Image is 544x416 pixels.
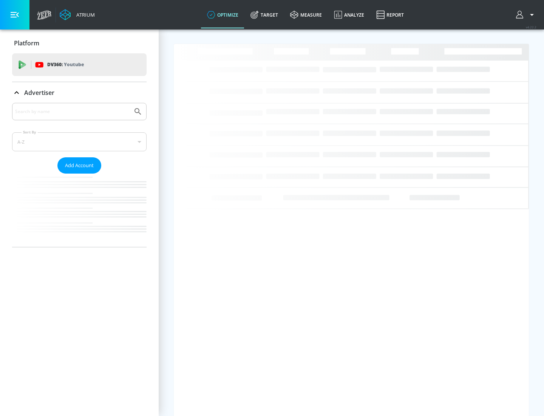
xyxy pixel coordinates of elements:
button: Add Account [57,157,101,174]
div: Advertiser [12,82,147,103]
a: optimize [201,1,244,28]
label: Sort By [22,130,38,135]
p: DV360: [47,61,84,69]
a: Report [370,1,410,28]
a: measure [284,1,328,28]
span: v 4.22.2 [526,25,536,29]
a: Analyze [328,1,370,28]
p: Youtube [64,61,84,68]
a: Atrium [60,9,95,20]
div: Atrium [73,11,95,18]
p: Platform [14,39,39,47]
p: Advertiser [24,88,54,97]
span: Add Account [65,161,94,170]
div: Advertiser [12,103,147,247]
div: Platform [12,33,147,54]
input: Search by name [15,107,130,116]
div: A-Z [12,132,147,151]
div: DV360: Youtube [12,53,147,76]
nav: list of Advertiser [12,174,147,247]
a: Target [244,1,284,28]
